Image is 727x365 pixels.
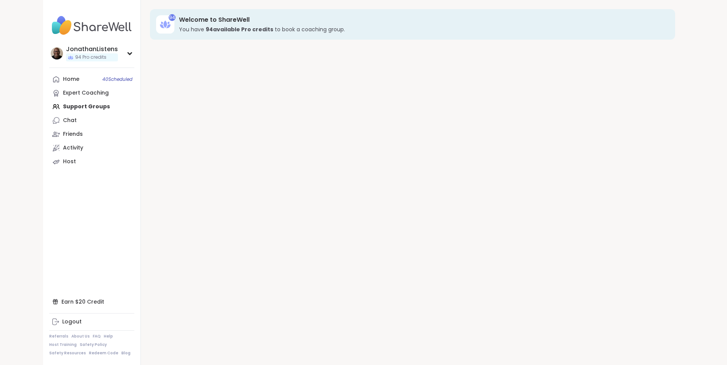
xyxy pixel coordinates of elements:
a: Help [104,334,113,339]
div: Activity [63,144,83,152]
div: Earn $20 Credit [49,295,134,309]
img: ShareWell Nav Logo [49,12,134,39]
a: Chat [49,114,134,127]
a: Activity [49,141,134,155]
a: Blog [121,351,131,356]
a: Referrals [49,334,68,339]
a: Host [49,155,134,169]
a: Home40Scheduled [49,72,134,86]
span: 94 Pro credits [75,54,106,61]
div: Host [63,158,76,166]
div: Friends [63,130,83,138]
a: Redeem Code [89,351,118,356]
div: Expert Coaching [63,89,109,97]
a: Friends [49,127,134,141]
div: Home [63,76,79,83]
div: Chat [63,117,77,124]
a: Host Training [49,342,77,347]
a: About Us [71,334,90,339]
div: JonathanListens [66,45,118,53]
div: Logout [62,318,82,326]
a: Safety Policy [80,342,107,347]
div: 94 [169,14,176,21]
a: Expert Coaching [49,86,134,100]
h3: Welcome to ShareWell [179,16,664,24]
a: FAQ [93,334,101,339]
h3: You have to book a coaching group. [179,26,664,33]
span: 40 Scheduled [102,76,132,82]
a: Logout [49,315,134,329]
b: 94 available Pro credit s [206,26,273,33]
a: Safety Resources [49,351,86,356]
img: JonathanListens [51,47,63,59]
